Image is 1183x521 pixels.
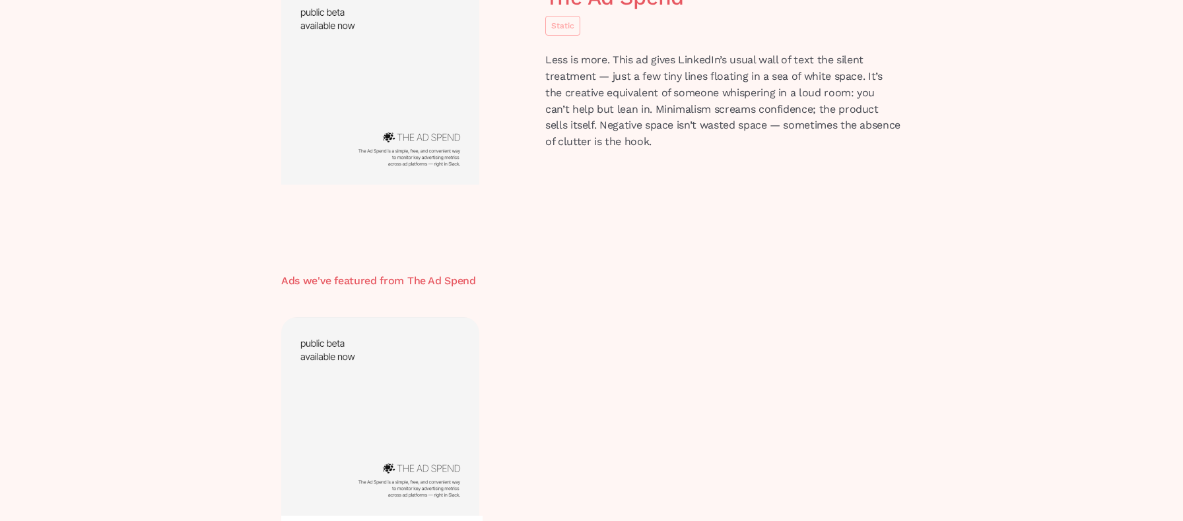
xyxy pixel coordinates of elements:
a: Static [545,16,580,36]
h3: The Ad Spend [407,275,476,287]
img: The Ad Spend [281,317,479,516]
div: Static [551,19,574,32]
p: Less is more. This ad gives LinkedIn’s usual wall of text the silent treatment — just a few tiny ... [545,52,902,150]
h3: Ads we've featured from [281,275,407,287]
